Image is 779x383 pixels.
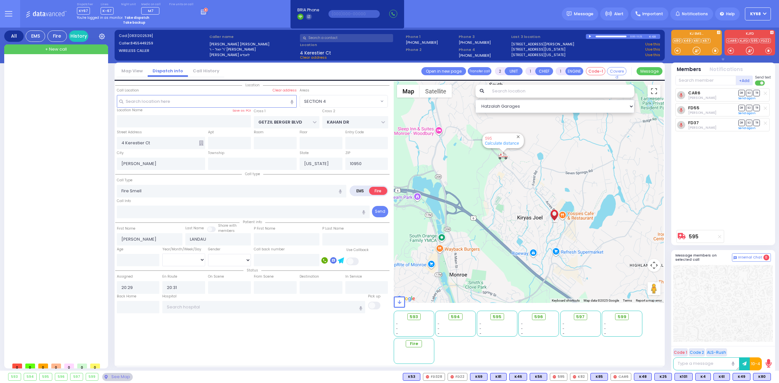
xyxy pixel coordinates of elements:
label: Street Address [117,130,142,135]
label: Cross 1 [254,109,266,114]
label: On Scene [208,274,224,279]
button: Covered [607,67,626,75]
a: 595 [689,234,699,239]
label: Call Info [117,198,131,204]
small: Share with [218,223,237,228]
div: Year/Month/Week/Day [162,247,205,252]
div: BLS [490,373,507,381]
span: - [563,331,564,336]
label: Cad: [119,33,207,39]
label: Township [208,150,224,156]
div: Fire [47,30,67,42]
label: Room [254,130,264,135]
button: Code-1 [586,67,605,75]
span: 0 [77,364,87,368]
div: BLS [634,373,652,381]
div: CAR6 [611,373,631,381]
div: BLS [674,373,693,381]
div: K4 [695,373,711,381]
div: 0:00 [630,33,636,40]
span: - [563,321,564,326]
span: - [438,326,439,331]
a: Send again [738,96,756,100]
label: Pick up [368,294,380,299]
span: Alert [614,11,624,17]
label: Turn off text [755,80,765,86]
label: ר' יואל - ר' [PERSON_NAME] [209,47,298,52]
img: message.svg [567,11,572,16]
label: [PERSON_NAME] [PERSON_NAME] [209,42,298,47]
div: FD22 [448,373,467,381]
img: comment-alt.png [734,256,737,259]
span: - [479,326,481,331]
div: K101 [674,373,693,381]
div: BLS [403,373,420,381]
span: 8455449259 [130,41,153,46]
a: Use this [645,47,660,52]
label: Hospital [162,294,177,299]
span: 0 [51,364,61,368]
label: WIRELESS CALLER [119,48,207,54]
span: 0 [25,364,35,368]
a: [STREET_ADDRESS][PERSON_NAME] [511,42,574,47]
div: BLS [713,373,730,381]
a: K61 [693,38,701,43]
label: Dispatcher [77,3,93,6]
span: Send text [755,75,771,80]
span: DR [738,90,745,96]
a: Use this [645,42,660,47]
span: 0 [763,255,769,260]
button: Show street map [397,85,420,98]
span: Clear address [300,55,327,60]
span: SECTION 4 [304,98,326,105]
span: - [604,326,606,331]
a: K67 [701,38,711,43]
span: 4 Kerestier Ct [300,50,331,55]
span: 595 [493,314,501,320]
label: Apt [208,130,214,135]
span: Phone 2 [406,47,456,53]
div: All [4,30,24,42]
label: City [117,150,124,156]
button: Notifications [710,66,743,73]
label: Cross 2 [322,109,335,114]
button: ALS-Rush [706,348,727,356]
span: SECTION 4 [300,95,388,107]
div: K49 [733,373,750,381]
label: KJFD [724,32,775,37]
div: K85 [590,373,608,381]
label: Call Type [117,178,132,183]
span: - [521,326,523,331]
span: 0 [90,364,100,368]
span: - [396,321,398,326]
img: red-radio-icon.svg [426,375,429,378]
span: Joel Sandel [688,95,716,100]
input: Search location [488,85,634,98]
span: Location [242,83,263,88]
label: P Last Name [322,226,344,231]
input: Search member [675,76,736,85]
span: SO [746,120,752,126]
span: 0 [12,364,22,368]
a: Calculate distance [485,141,519,146]
strong: Take dispatch [124,15,149,20]
div: K25 [654,373,672,381]
button: Members [677,66,701,73]
a: KJFD [739,38,749,43]
a: Send again [738,111,756,115]
span: 596 [534,314,543,320]
span: - [521,321,523,326]
label: P First Name [254,226,275,231]
span: Fire [410,341,418,347]
label: Lines [101,3,114,6]
label: Destination [300,274,319,279]
input: (000)000-00000 [328,10,380,18]
a: CAR6 [688,90,700,95]
h5: Message members on selected call [675,253,732,262]
label: [PHONE_NUMBER] [406,40,438,45]
strong: Take backup [123,20,145,25]
span: TR [753,120,760,126]
label: From Scene [254,274,274,279]
span: - [438,321,439,326]
a: Use this [645,52,660,58]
